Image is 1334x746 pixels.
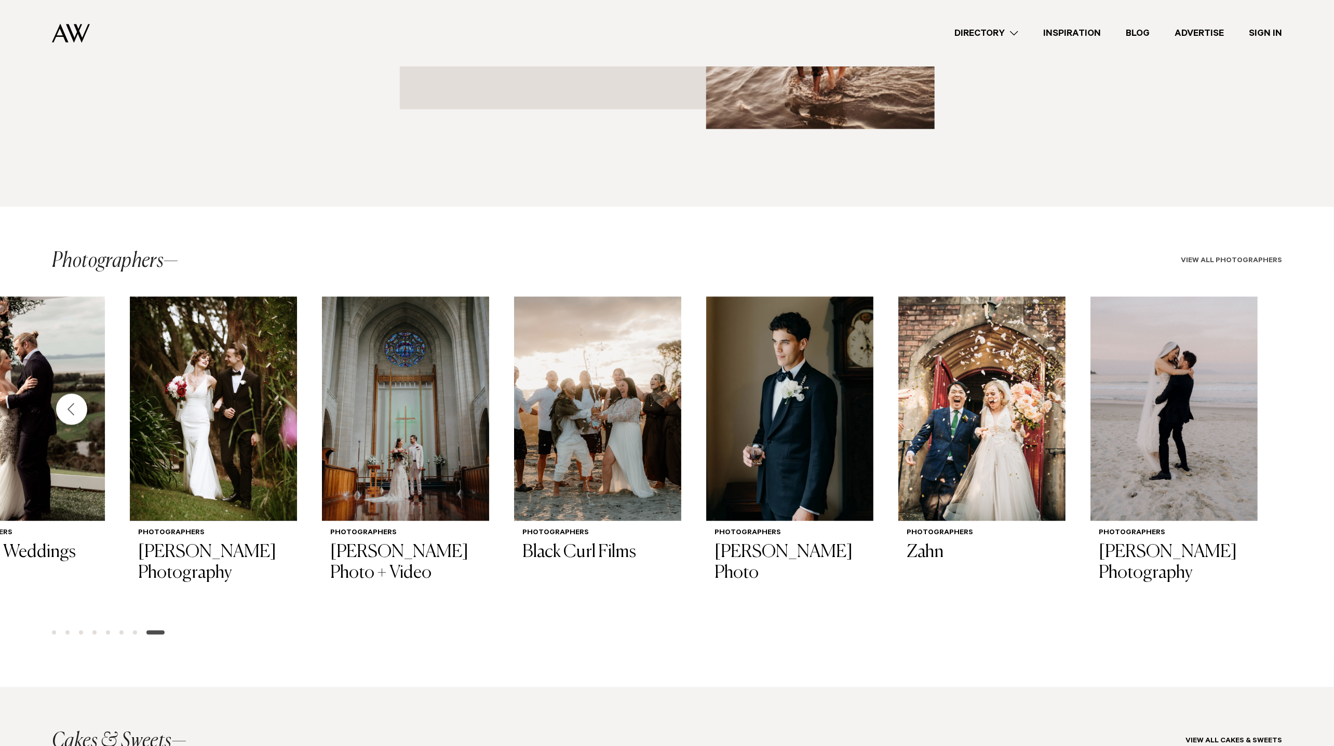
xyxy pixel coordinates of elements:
a: Auckland Weddings Photographers | Chris Turner Photo + Video Photographers [PERSON_NAME] Photo + ... [322,296,489,592]
a: View all Photographers [1181,257,1282,265]
img: Auckland Weddings Photographers | Ryan Watts Photo [706,296,873,521]
img: Auckland Weddings Photographers | Chris Turner Photo + Video [322,296,489,521]
h3: [PERSON_NAME] Photography [1099,542,1249,585]
h2: Photographers [52,251,179,272]
a: Auckland Weddings Photographers | Perry Trotter Photography Photographers [PERSON_NAME] Photography [130,296,297,592]
img: Auckland Weddings Photographers | Rebecca Bradley Photography [1090,296,1258,521]
h3: [PERSON_NAME] Photo [715,542,865,585]
h3: Zahn [907,542,1057,563]
h3: Black Curl Films [522,542,673,563]
swiper-slide: 26 / 27 [898,296,1066,614]
swiper-slide: 23 / 27 [322,296,489,614]
h3: [PERSON_NAME] Photography [138,542,289,585]
img: Auckland Weddings Photographers | Perry Trotter Photography [130,296,297,521]
img: Auckland Weddings Photographers | Black Curl Films [514,296,681,521]
img: Auckland Weddings Logo [52,23,90,43]
h3: [PERSON_NAME] Photo + Video [330,542,481,585]
a: Auckland Weddings Photographers | Rebecca Bradley Photography Photographers [PERSON_NAME] Photogr... [1090,296,1258,592]
a: Sign In [1236,26,1295,40]
a: View all Cakes & Sweets [1185,737,1282,745]
a: Auckland Weddings Photographers | Ryan Watts Photo Photographers [PERSON_NAME] Photo [706,296,873,592]
a: Advertise [1162,26,1236,40]
h6: Photographers [522,529,673,538]
swiper-slide: 22 / 27 [130,296,297,614]
h6: Photographers [907,529,1057,538]
swiper-slide: 25 / 27 [706,296,873,614]
h6: Photographers [330,529,481,538]
a: Directory [942,26,1031,40]
h6: Photographers [1099,529,1249,538]
swiper-slide: 24 / 27 [514,296,681,614]
a: Auckland Weddings Photographers | Zahn Photographers Zahn [898,296,1066,572]
a: Auckland Weddings Photographers | Black Curl Films Photographers Black Curl Films [514,296,681,572]
img: Auckland Weddings Photographers | Zahn [898,296,1066,521]
a: Inspiration [1031,26,1113,40]
a: Blog [1113,26,1162,40]
swiper-slide: 27 / 27 [1090,296,1258,614]
h6: Photographers [715,529,865,538]
h6: Photographers [138,529,289,538]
